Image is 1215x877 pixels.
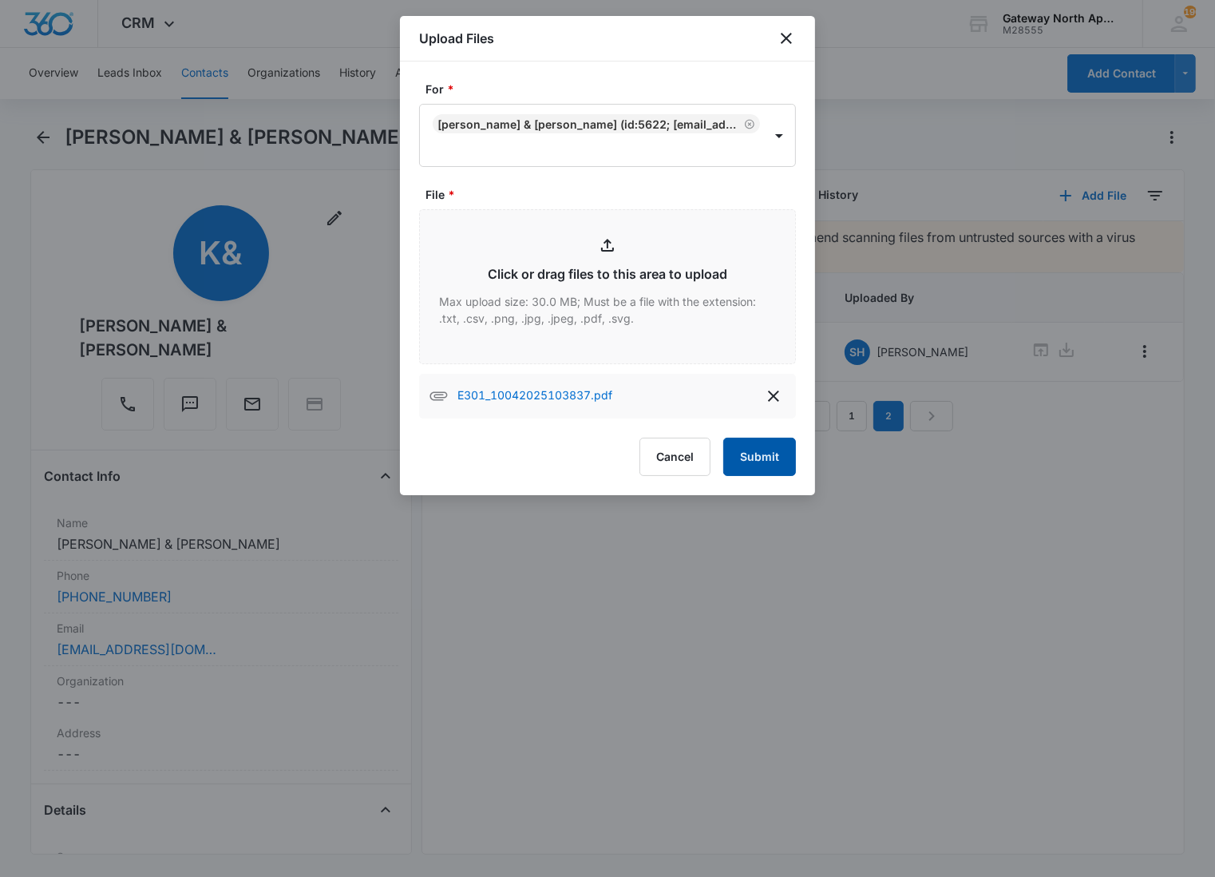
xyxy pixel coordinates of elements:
[437,117,741,131] div: [PERSON_NAME] & [PERSON_NAME] (ID:5622; [EMAIL_ADDRESS][DOMAIN_NAME]; 3032294023)
[741,118,755,129] div: Remove Kaitlyn & Jonathan McCollum (ID:5622; KaitlynnMccollum2020@gmail.com; 3032294023)
[639,438,710,476] button: Cancel
[457,387,612,406] p: E301_10042025103837.pdf
[425,186,802,203] label: File
[419,29,494,48] h1: Upload Files
[777,29,796,48] button: close
[761,383,786,409] button: delete
[425,81,802,97] label: For
[723,438,796,476] button: Submit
